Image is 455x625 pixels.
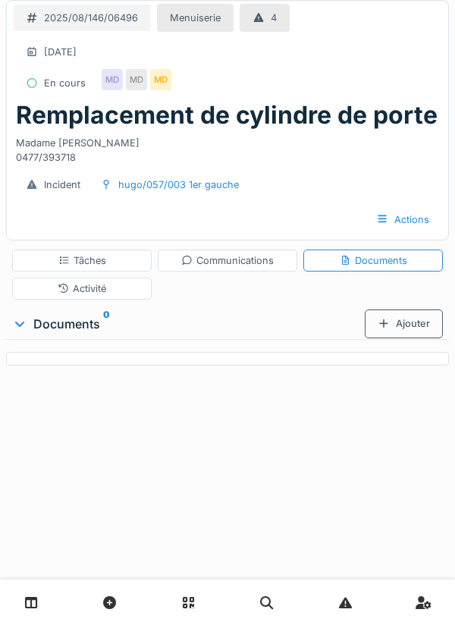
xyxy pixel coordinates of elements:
h1: Remplacement de cylindre de porte [16,101,438,130]
div: Documents [340,253,407,268]
div: En cours [44,76,86,90]
div: Activité [58,281,106,296]
div: Documents [12,315,365,333]
div: Menuiserie [170,11,221,25]
div: Communications [181,253,274,268]
div: 2025/08/146/06496 [44,11,138,25]
div: Ajouter [365,309,443,338]
div: hugo/057/003 1er gauche [118,177,239,192]
div: 4 [271,11,277,25]
div: MD [102,69,123,90]
div: MD [150,69,171,90]
div: MD [126,69,147,90]
div: Madame [PERSON_NAME] 0477/393718 [16,130,439,165]
div: Actions [363,206,442,234]
div: Tâches [58,253,106,268]
div: Incident [44,177,80,192]
sup: 0 [103,315,110,333]
div: [DATE] [44,45,77,59]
